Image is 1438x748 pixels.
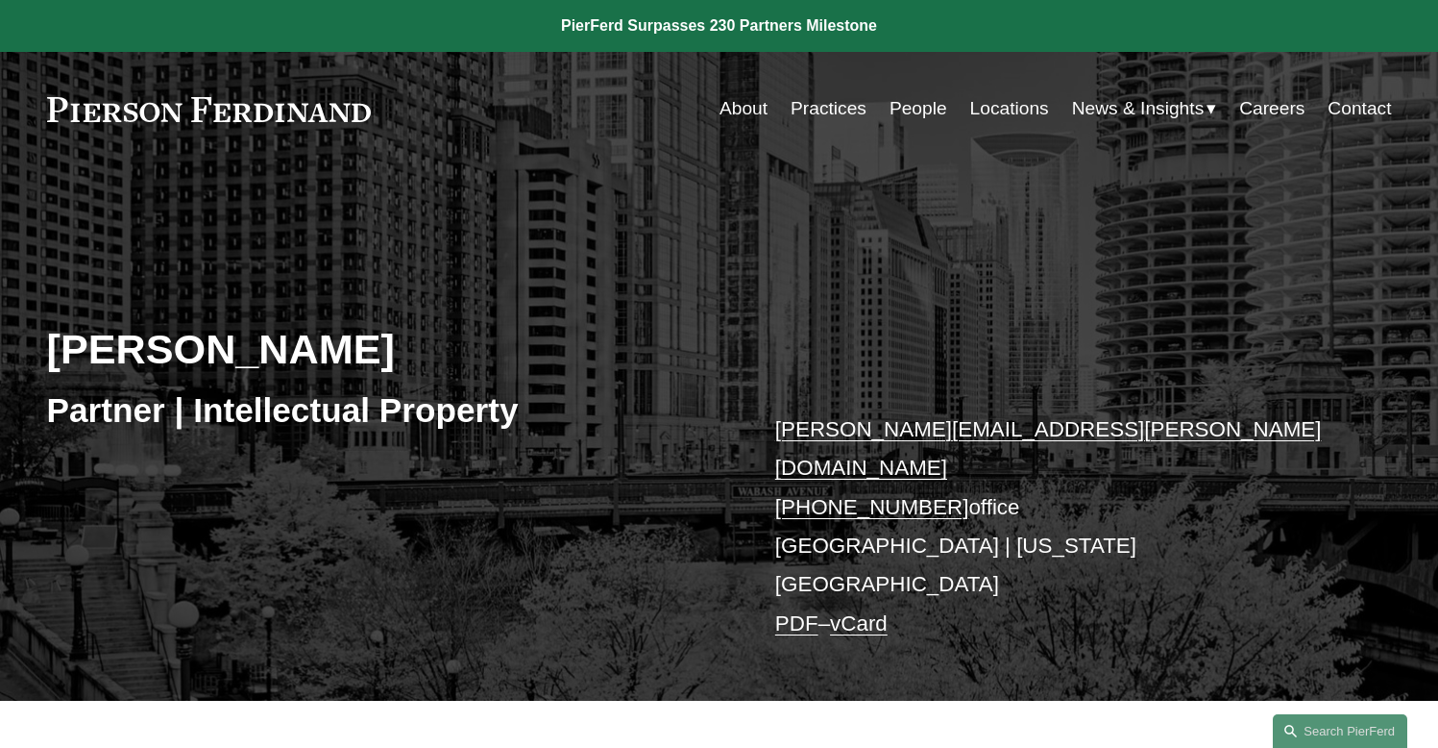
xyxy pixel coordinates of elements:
a: About [719,90,768,127]
a: Practices [791,90,866,127]
a: vCard [830,611,888,636]
p: office [GEOGRAPHIC_DATA] | [US_STATE][GEOGRAPHIC_DATA] – [775,411,1335,643]
a: Search this site [1273,714,1407,748]
a: Locations [970,90,1049,127]
a: folder dropdown [1072,90,1217,127]
a: [PHONE_NUMBER] [775,495,969,519]
span: News & Insights [1072,92,1205,126]
a: Contact [1328,90,1391,127]
a: People [890,90,947,127]
h3: Partner | Intellectual Property [47,389,719,432]
a: [PERSON_NAME][EMAIL_ADDRESS][PERSON_NAME][DOMAIN_NAME] [775,417,1322,480]
a: Careers [1239,90,1304,127]
a: PDF [775,611,818,636]
h2: [PERSON_NAME] [47,324,719,374]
